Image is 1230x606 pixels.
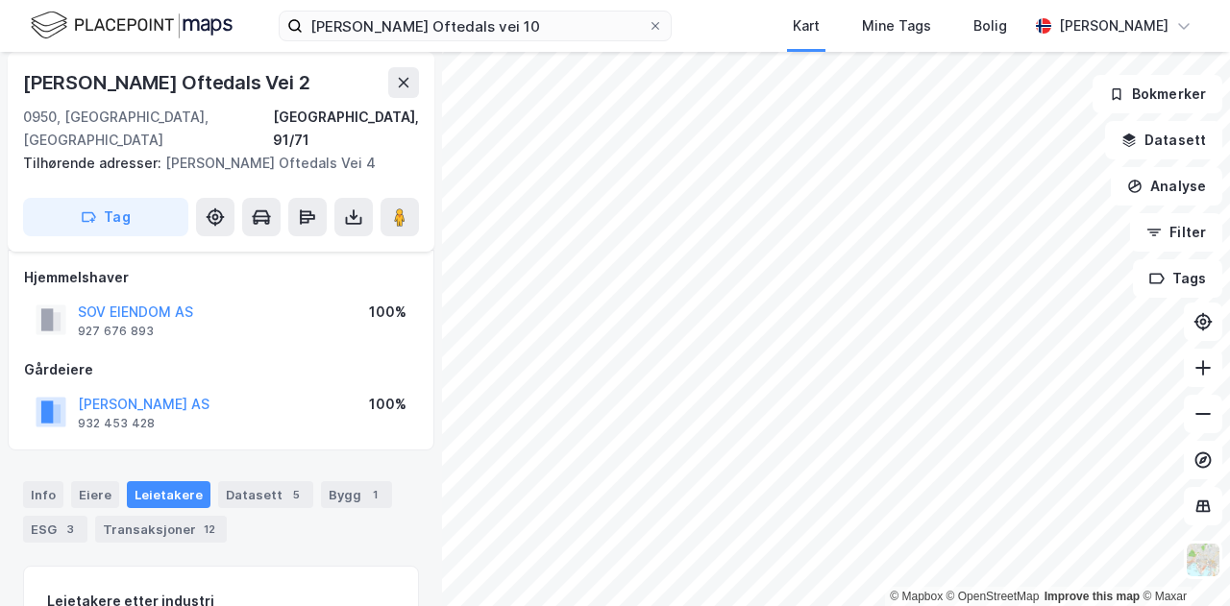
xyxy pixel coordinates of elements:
a: OpenStreetMap [947,590,1040,603]
div: 5 [286,485,306,504]
a: Improve this map [1045,590,1140,603]
div: [PERSON_NAME] [1059,14,1168,37]
div: 0950, [GEOGRAPHIC_DATA], [GEOGRAPHIC_DATA] [23,106,273,152]
div: Leietakere [127,481,210,508]
div: 3 [61,520,80,539]
div: 927 676 893 [78,324,154,339]
div: Info [23,481,63,508]
div: Bygg [321,481,392,508]
button: Bokmerker [1093,75,1222,113]
div: [PERSON_NAME] Oftedals Vei 2 [23,67,313,98]
div: Kart [793,14,820,37]
button: Datasett [1105,121,1222,159]
input: Søk på adresse, matrikkel, gårdeiere, leietakere eller personer [303,12,648,40]
div: 932 453 428 [78,416,155,431]
span: Tilhørende adresser: [23,155,165,171]
div: 100% [369,393,406,416]
img: logo.f888ab2527a4732fd821a326f86c7f29.svg [31,9,233,42]
div: Mine Tags [862,14,931,37]
div: 100% [369,301,406,324]
button: Filter [1130,213,1222,252]
iframe: Chat Widget [1134,514,1230,606]
div: [PERSON_NAME] Oftedals Vei 4 [23,152,404,175]
div: Hjemmelshaver [24,266,418,289]
div: 1 [365,485,384,504]
div: Eiere [71,481,119,508]
button: Analyse [1111,167,1222,206]
div: Transaksjoner [95,516,227,543]
a: Mapbox [890,590,943,603]
button: Tags [1133,259,1222,298]
div: 12 [200,520,219,539]
div: ESG [23,516,87,543]
div: Datasett [218,481,313,508]
div: Bolig [973,14,1007,37]
button: Tag [23,198,188,236]
div: [GEOGRAPHIC_DATA], 91/71 [273,106,419,152]
div: Gårdeiere [24,358,418,381]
